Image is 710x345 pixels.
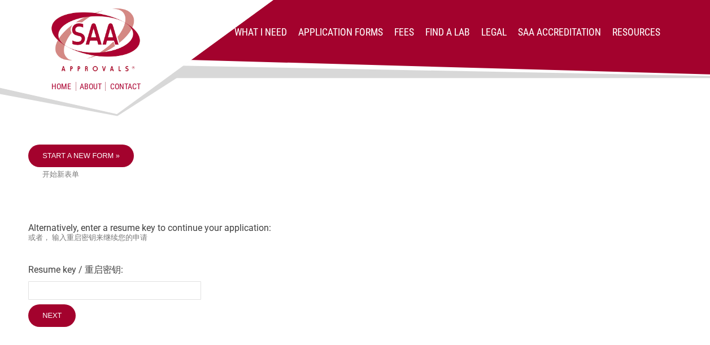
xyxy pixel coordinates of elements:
a: About [76,82,106,91]
input: Next [28,304,76,327]
a: Contact [110,82,141,91]
a: Application Forms [298,27,383,38]
a: Start a new form » [28,145,134,167]
div: Alternatively, enter a resume key to continue your application: [28,145,681,330]
a: Fees [394,27,414,38]
a: Legal [481,27,507,38]
a: Home [51,82,71,91]
a: What I Need [234,27,287,38]
small: 开始新表单 [42,170,681,180]
a: Find a lab [425,27,470,38]
a: SAA Accreditation [518,27,601,38]
a: Resources [612,27,660,38]
img: SAA Approvals [50,7,142,73]
small: 或者， 输入重启密钥来继续您的申请 [28,233,681,243]
label: Resume key / 重启密钥: [28,264,681,276]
